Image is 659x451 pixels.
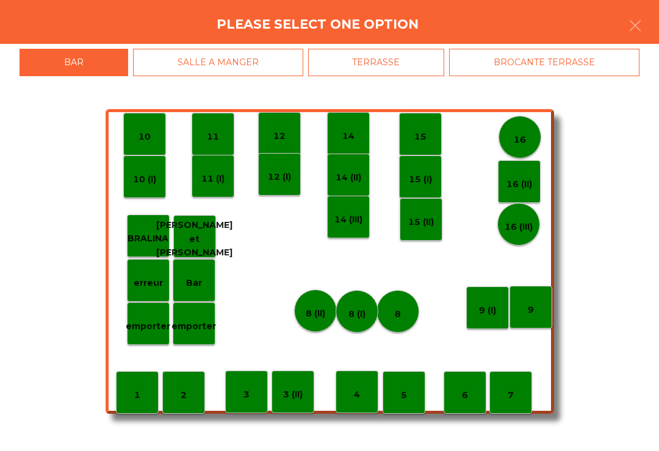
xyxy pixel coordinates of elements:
[408,215,434,229] p: 15 (II)
[133,49,303,76] div: SALLE A MANGER
[506,177,532,191] p: 16 (II)
[354,388,360,402] p: 4
[181,388,187,402] p: 2
[133,172,156,186] p: 10 (I)
[508,388,514,402] p: 7
[342,129,355,143] p: 14
[268,170,291,184] p: 12 (I)
[201,172,225,186] p: 11 (I)
[139,130,151,144] p: 10
[156,218,232,260] p: [PERSON_NAME] et [PERSON_NAME]
[126,319,170,333] p: emporter
[207,130,219,144] p: 11
[528,303,534,317] p: 9
[395,307,401,321] p: 8
[334,213,362,227] p: 14 (III)
[306,307,325,321] p: 8 (II)
[462,388,468,402] p: 6
[171,319,216,333] p: emporter
[414,130,427,144] p: 15
[449,49,639,76] div: BROCANTE TERRASSE
[505,220,533,234] p: 16 (III)
[20,49,128,76] div: BAR
[308,49,445,76] div: TERRASSE
[336,171,361,185] p: 14 (II)
[243,388,250,402] p: 3
[217,15,419,34] h4: Please select one option
[186,276,202,290] p: Bar
[401,388,407,402] p: 5
[409,172,432,186] p: 15 (I)
[273,129,286,143] p: 12
[283,388,303,402] p: 3 (II)
[128,232,168,246] p: BRALINA
[479,304,496,318] p: 9 (I)
[134,388,140,402] p: 1
[348,307,366,321] p: 8 (I)
[514,133,526,147] p: 16
[134,276,163,290] p: erreur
